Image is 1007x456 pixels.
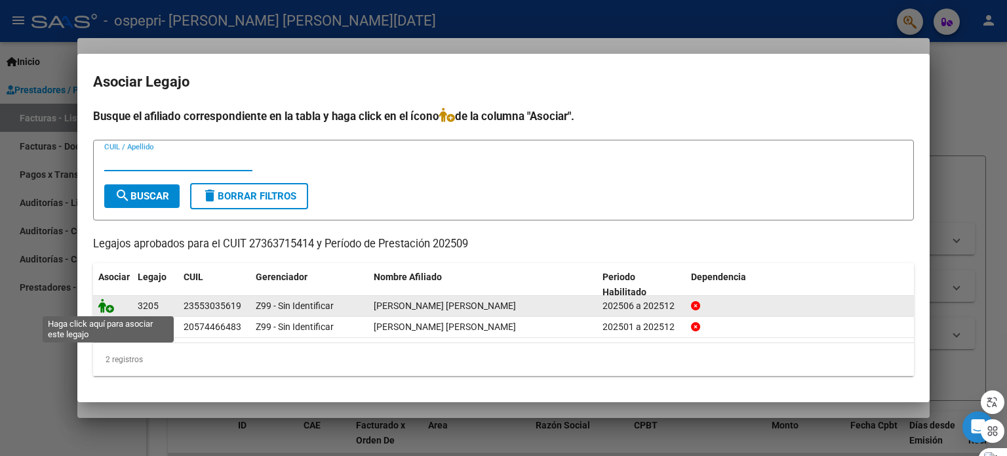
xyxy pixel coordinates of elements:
datatable-header-cell: Dependencia [686,263,915,306]
datatable-header-cell: Periodo Habilitado [597,263,686,306]
div: 20574466483 [184,320,241,335]
span: Asociar [98,272,130,282]
div: 2 registros [93,343,914,376]
span: Z99 - Sin Identificar [256,301,334,311]
mat-icon: delete [202,188,218,203]
span: 3205 [138,301,159,311]
span: Nombre Afiliado [374,272,442,282]
p: Legajos aprobados para el CUIT 27363715414 y Período de Prestación 202509 [93,236,914,253]
span: Z99 - Sin Identificar [256,321,334,332]
h4: Busque el afiliado correspondiente en la tabla y haga click en el ícono de la columna "Asociar". [93,108,914,125]
span: CUIL [184,272,203,282]
button: Buscar [104,184,180,208]
div: 202501 a 202512 [602,320,681,335]
datatable-header-cell: Legajo [132,263,178,306]
span: OJEDA PACHECO DANTE SEBASTIAN [374,321,516,332]
span: Borrar Filtros [202,190,296,202]
mat-icon: search [115,188,130,203]
datatable-header-cell: Asociar [93,263,132,306]
datatable-header-cell: CUIL [178,263,250,306]
button: Borrar Filtros [190,183,308,209]
div: 23553035619 [184,299,241,314]
span: Gerenciador [256,272,307,282]
span: ESCOBAR FUENTES TOMAS GASTON [374,301,516,311]
datatable-header-cell: Gerenciador [250,263,368,306]
span: Periodo Habilitado [602,272,646,297]
datatable-header-cell: Nombre Afiliado [368,263,597,306]
span: Buscar [115,190,169,202]
span: 2304 [138,321,159,332]
div: Open Intercom Messenger [962,411,994,443]
div: 202506 a 202512 [602,299,681,314]
span: Dependencia [691,272,746,282]
h2: Asociar Legajo [93,70,914,94]
span: Legajo [138,272,167,282]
